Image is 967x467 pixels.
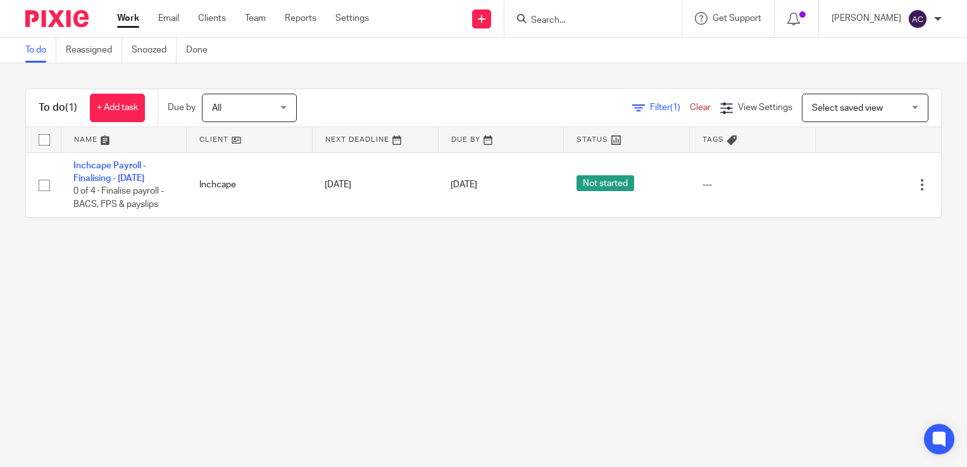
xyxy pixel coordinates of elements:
[25,10,89,27] img: Pixie
[335,12,369,25] a: Settings
[66,38,122,63] a: Reassigned
[25,38,56,63] a: To do
[73,187,164,209] span: 0 of 4 · Finalise payroll - BACS, FPS & payslips
[158,12,179,25] a: Email
[73,161,146,183] a: Inchcape Payroll - Finalising - [DATE]
[212,104,221,113] span: All
[132,38,177,63] a: Snoozed
[690,103,711,112] a: Clear
[117,12,139,25] a: Work
[90,94,145,122] a: + Add task
[285,12,316,25] a: Reports
[738,103,792,112] span: View Settings
[670,103,680,112] span: (1)
[812,104,883,113] span: Select saved view
[530,15,644,27] input: Search
[245,12,266,25] a: Team
[908,9,928,29] img: svg%3E
[187,153,313,217] td: Inchcape
[312,153,438,217] td: [DATE]
[39,101,77,115] h1: To do
[713,14,761,23] span: Get Support
[198,12,226,25] a: Clients
[451,180,477,189] span: [DATE]
[65,103,77,113] span: (1)
[832,12,901,25] p: [PERSON_NAME]
[702,136,724,143] span: Tags
[168,101,196,114] p: Due by
[577,175,634,191] span: Not started
[186,38,217,63] a: Done
[702,178,803,191] div: ---
[650,103,690,112] span: Filter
